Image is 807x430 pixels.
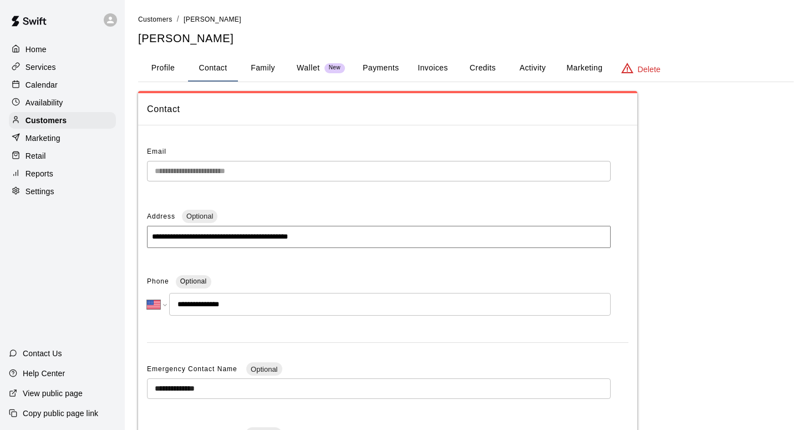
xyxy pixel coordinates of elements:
[182,212,217,220] span: Optional
[26,168,53,179] p: Reports
[26,62,56,73] p: Services
[26,150,46,161] p: Retail
[26,44,47,55] p: Home
[26,115,67,126] p: Customers
[188,55,238,82] button: Contact
[246,365,282,373] span: Optional
[180,277,207,285] span: Optional
[138,31,794,46] h5: [PERSON_NAME]
[324,64,345,72] span: New
[26,97,63,108] p: Availability
[147,213,175,220] span: Address
[9,183,116,200] a: Settings
[9,94,116,111] a: Availability
[9,77,116,93] a: Calendar
[23,368,65,379] p: Help Center
[638,64,661,75] p: Delete
[138,55,794,82] div: basic tabs example
[238,55,288,82] button: Family
[458,55,507,82] button: Credits
[26,79,58,90] p: Calendar
[23,408,98,419] p: Copy public page link
[9,59,116,75] a: Services
[9,112,116,129] a: Customers
[184,16,241,23] span: [PERSON_NAME]
[138,16,172,23] span: Customers
[9,148,116,164] a: Retail
[26,186,54,197] p: Settings
[138,55,188,82] button: Profile
[23,348,62,359] p: Contact Us
[147,161,611,181] div: The email of an existing customer can only be changed by the customer themselves at https://book....
[147,102,628,117] span: Contact
[26,133,60,144] p: Marketing
[147,365,240,373] span: Emergency Contact Name
[9,41,116,58] a: Home
[354,55,408,82] button: Payments
[147,148,166,155] span: Email
[23,388,83,399] p: View public page
[177,13,179,25] li: /
[138,14,172,23] a: Customers
[507,55,557,82] button: Activity
[147,273,169,291] span: Phone
[408,55,458,82] button: Invoices
[9,130,116,146] a: Marketing
[9,165,116,182] a: Reports
[138,13,794,26] nav: breadcrumb
[297,62,320,74] p: Wallet
[557,55,611,82] button: Marketing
